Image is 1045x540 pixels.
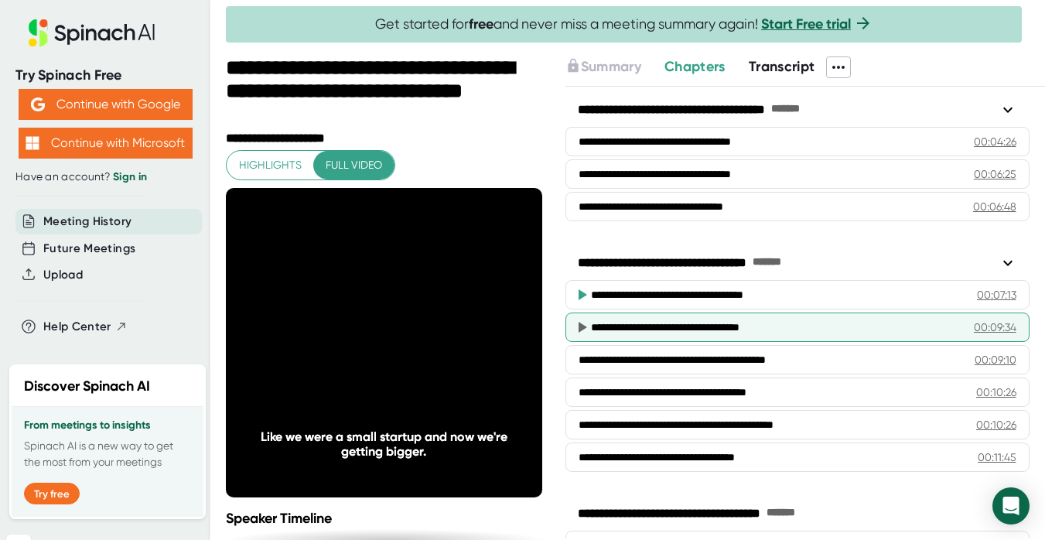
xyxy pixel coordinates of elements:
[15,67,195,84] div: Try Spinach Free
[977,287,1016,302] div: 00:07:13
[326,156,382,175] span: Full video
[976,417,1016,432] div: 00:10:26
[24,376,150,397] h2: Discover Spinach AI
[239,156,302,175] span: Highlights
[976,384,1016,400] div: 00:10:26
[664,58,726,75] span: Chapters
[978,449,1016,465] div: 00:11:45
[974,134,1016,149] div: 00:04:26
[761,15,851,32] a: Start Free trial
[749,58,815,75] span: Transcript
[19,128,193,159] button: Continue with Microsoft
[113,170,147,183] a: Sign in
[565,56,664,78] div: Upgrade to access
[258,429,511,459] div: Like we were a small startup and now we're getting bigger.
[973,199,1016,214] div: 00:06:48
[15,170,195,184] div: Have an account?
[375,15,873,33] span: Get started for and never miss a meeting summary again!
[43,240,135,258] button: Future Meetings
[469,15,493,32] b: free
[227,151,314,179] button: Highlights
[43,318,111,336] span: Help Center
[43,213,131,231] button: Meeting History
[43,266,83,284] button: Upload
[313,151,394,179] button: Full video
[19,89,193,120] button: Continue with Google
[31,97,45,111] img: Aehbyd4JwY73AAAAAElFTkSuQmCC
[664,56,726,77] button: Chapters
[24,438,191,470] p: Spinach AI is a new way to get the most from your meetings
[24,483,80,504] button: Try free
[24,419,191,432] h3: From meetings to insights
[226,510,542,527] div: Speaker Timeline
[992,487,1030,525] div: Open Intercom Messenger
[974,320,1016,335] div: 00:09:34
[581,58,641,75] span: Summary
[43,318,128,336] button: Help Center
[975,352,1016,367] div: 00:09:10
[974,166,1016,182] div: 00:06:25
[565,56,641,77] button: Summary
[749,56,815,77] button: Transcript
